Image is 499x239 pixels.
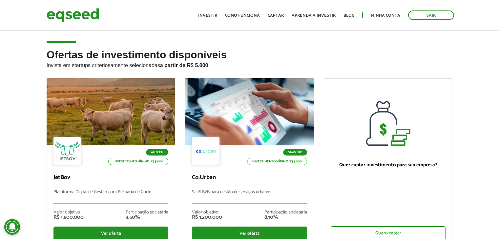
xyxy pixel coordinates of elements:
a: Como funciona [225,13,260,18]
a: Captar [268,13,284,18]
p: Co.Urban [192,174,307,181]
p: Investimento mínimo: R$ 5.000 [108,158,168,165]
a: Aprenda a investir [292,13,336,18]
p: SaaS B2B [283,149,307,156]
p: SaaS B2B para gestão de serviços urbanos [192,190,307,204]
p: Invista em startups criteriosamente selecionadas [47,61,453,68]
a: Blog [343,13,354,18]
p: Investimento mínimo: R$ 5.000 [247,158,307,165]
p: Agtech [146,149,168,156]
p: Quer captar investimento para sua empresa? [331,162,446,168]
img: EqSeed [47,7,99,24]
div: 8,10% [264,215,307,220]
div: R$ 1.200.000 [192,215,222,220]
div: Valor objetivo [53,210,84,215]
div: Participação societária [264,210,307,215]
a: Investir [198,13,217,18]
div: Valor objetivo [192,210,222,215]
p: Plataforma Digital de Gestão para Pecuária de Corte [53,190,169,204]
h2: Ofertas de investimento disponíveis [47,49,453,78]
a: Sair [408,10,454,20]
div: 3,50% [126,215,168,220]
strong: a partir de R$ 5.000 [160,63,208,68]
div: R$ 1.500.000 [53,215,84,220]
a: Minha conta [371,13,400,18]
p: JetBov [53,174,169,181]
div: Participação societária [126,210,168,215]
